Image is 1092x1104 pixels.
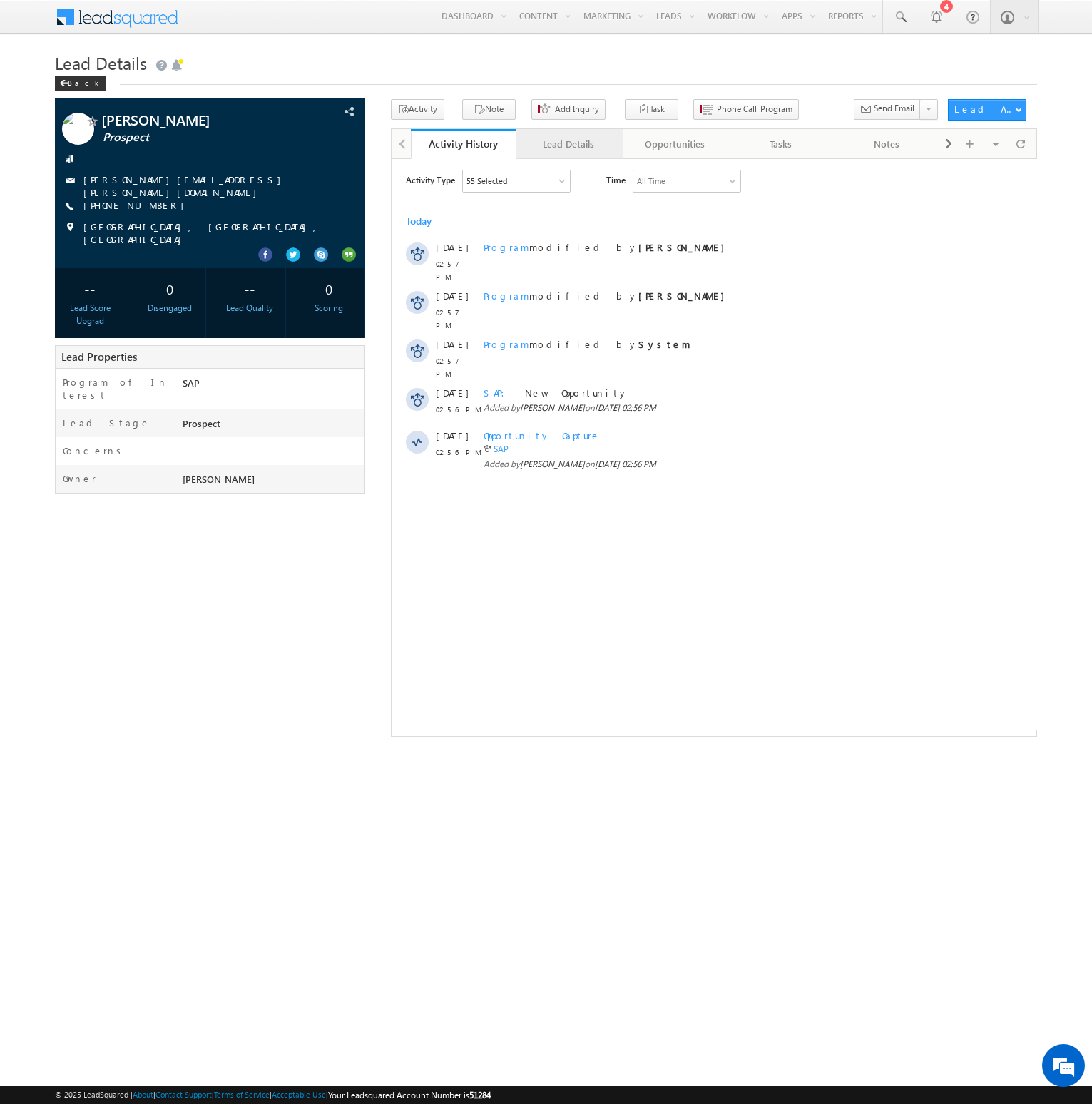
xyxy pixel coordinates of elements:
div: Tasks [740,136,821,153]
a: [PERSON_NAME][EMAIL_ADDRESS][PERSON_NAME][DOMAIN_NAME] [83,173,288,198]
div: Opportunities [634,136,715,153]
span: modified by [92,179,299,192]
a: Acceptable Use [272,1090,326,1099]
span: modified by [92,131,340,143]
span: Activity Type [14,11,63,32]
a: Activity History [411,129,516,159]
button: Phone Call_Program [693,99,799,120]
button: Task [625,99,678,120]
div: -- [218,275,282,302]
strong: [PERSON_NAME] [247,82,340,94]
a: Back [55,76,113,88]
span: 02:56 PM [44,244,87,257]
span: [PERSON_NAME] [183,473,255,485]
div: Lead Quality [218,302,282,315]
a: Terms of Service [214,1090,270,1099]
div: Scoring [297,302,362,315]
span: [PERSON_NAME] [128,300,193,310]
span: modified by [92,82,340,95]
span: © 2025 LeadSquared | | | | | [55,1088,491,1102]
span: [DATE] [44,179,76,192]
span: Add Inquiry [555,103,599,116]
span: 02:57 PM [44,98,87,124]
button: Activity [391,99,444,120]
div: 0 [138,275,202,302]
div: All Time [245,16,274,29]
span: Time [215,11,234,32]
span: [DATE] [44,270,76,283]
a: SAP [102,285,117,295]
div: Notes [845,136,927,153]
button: Send Email [854,99,921,120]
span: Send Email [874,102,914,115]
div: Lead Details [528,136,609,153]
span: 02:56 PM [44,287,87,300]
span: [DATE] 02:56 PM [203,243,265,254]
span: Your Leadsquared Account Number is [328,1090,491,1100]
span: Phone Call_Program [717,103,792,116]
a: Notes [834,129,939,159]
label: Program of Interest [63,376,168,402]
div: Disengaged [138,302,202,315]
div: 55 Selected [75,16,116,29]
a: Opportunities [623,129,728,159]
span: [GEOGRAPHIC_DATA], [GEOGRAPHIC_DATA], [GEOGRAPHIC_DATA] [83,220,335,246]
span: Prospect [103,131,295,145]
strong: [PERSON_NAME] [247,131,340,143]
span: Opportunity Capture [92,270,209,282]
a: Tasks [728,129,834,159]
span: Lead Details [55,51,147,74]
div: Sales Activity,Program,Email Bounced,Email Link Clicked,Email Marked Spam & 50 more.. [71,11,178,33]
span: [PERSON_NAME] [101,113,294,127]
div: Activity History [422,137,506,150]
a: Contact Support [155,1090,212,1099]
label: Owner [63,472,96,485]
div: 0 [297,275,362,302]
label: Concerns [63,444,126,457]
div: SAP [179,376,364,396]
button: Add Inquiry [531,99,606,120]
div: Lead Actions [954,103,1015,116]
span: Program [92,82,138,94]
span: [DATE] [44,228,76,240]
span: New Opportunity [133,228,237,240]
button: Lead Actions [948,99,1026,121]
span: [DATE] 02:56 PM [203,300,265,310]
div: Lead Score Upgrad [58,302,123,327]
span: 51284 [469,1090,491,1100]
button: Note [462,99,516,120]
div: Back [55,76,106,91]
span: 02:57 PM [44,147,87,173]
label: Lead Stage [63,416,150,429]
span: Lead Properties [61,349,137,364]
span: Program [92,131,138,143]
span: [PERSON_NAME] [128,243,193,254]
span: Program [92,179,138,191]
span: Added by on [92,242,566,255]
span: [PHONE_NUMBER] [83,199,191,213]
span: SAP [92,228,122,240]
div: -- [58,275,123,302]
div: Prospect [179,416,364,436]
span: Added by on [92,299,566,312]
div: Today [14,56,61,68]
span: 02:57 PM [44,195,87,221]
a: Lead Details [516,129,622,159]
img: Profile photo [62,113,94,150]
span: [DATE] [44,82,76,95]
a: About [133,1090,153,1099]
span: [DATE] [44,131,76,143]
strong: System [247,179,299,191]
